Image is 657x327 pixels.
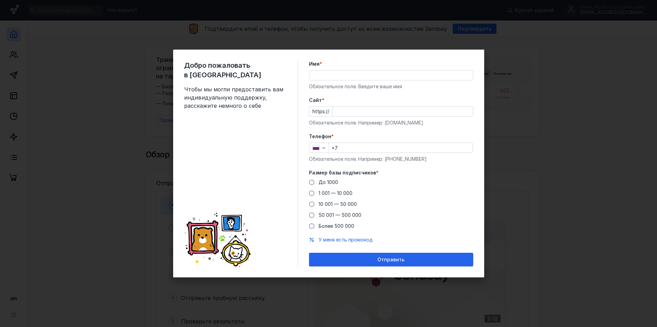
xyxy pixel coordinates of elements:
[184,85,287,110] span: Чтобы мы могли предоставить вам индивидуальную поддержку, расскажите немного о себе
[319,236,373,243] button: У меня есть промокод
[309,253,473,266] button: Отправить
[309,61,320,67] span: Имя
[309,133,331,140] span: Телефон
[309,97,322,104] span: Cайт
[319,223,354,229] span: Более 500 000
[319,212,361,218] span: 50 001 — 500 000
[319,190,352,196] span: 1 001 — 10 000
[319,201,357,207] span: 10 001 — 50 000
[319,237,373,243] span: У меня есть промокод
[309,83,473,90] div: Обязательное поле. Введите ваше имя
[319,179,338,185] span: До 1000
[309,119,473,126] div: Обязательное поле. Например: [DOMAIN_NAME]
[377,257,404,263] span: Отправить
[184,61,287,80] span: Добро пожаловать в [GEOGRAPHIC_DATA]
[309,156,473,162] div: Обязательное поле. Например: [PHONE_NUMBER]
[309,169,376,176] span: Размер базы подписчиков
